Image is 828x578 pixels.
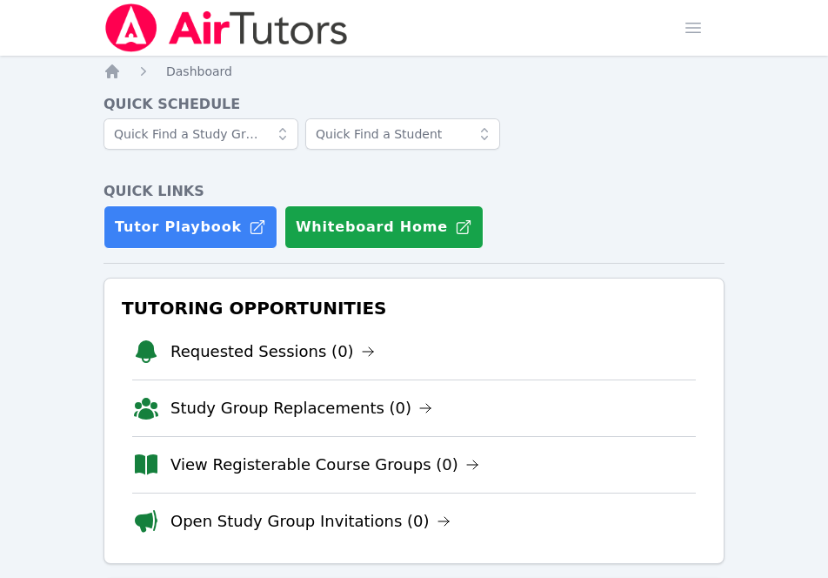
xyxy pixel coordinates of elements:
[284,205,484,249] button: Whiteboard Home
[103,181,724,202] h4: Quick Links
[103,118,298,150] input: Quick Find a Study Group
[170,509,451,534] a: Open Study Group Invitations (0)
[166,63,232,80] a: Dashboard
[103,63,724,80] nav: Breadcrumb
[305,118,500,150] input: Quick Find a Student
[170,453,479,477] a: View Registerable Course Groups (0)
[170,339,375,364] a: Requested Sessions (0)
[166,64,232,78] span: Dashboard
[103,205,277,249] a: Tutor Playbook
[103,3,350,52] img: Air Tutors
[118,292,710,324] h3: Tutoring Opportunities
[103,94,724,115] h4: Quick Schedule
[170,396,432,420] a: Study Group Replacements (0)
